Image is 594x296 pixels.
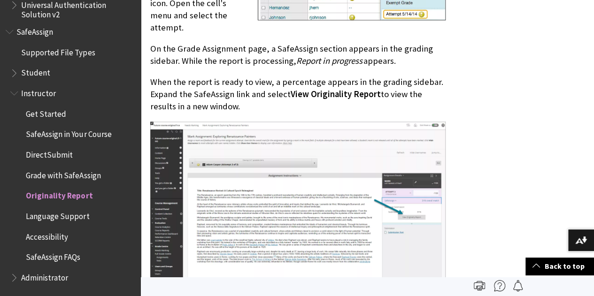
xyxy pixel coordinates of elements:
p: On the Grade Assignment page, a SafeAssign section appears in the grading sidebar. While the repo... [150,43,446,67]
nav: Book outline for Blackboard SafeAssign [6,24,135,286]
img: More help [494,280,505,291]
span: SafeAssign FAQs [26,250,80,262]
p: When the report is ready to view, a percentage appears in the grading sidebar. Expand the SafeAss... [150,76,446,113]
span: Report in progress [296,55,363,66]
span: Originality Report [26,188,93,201]
span: DirectSubmit [26,147,73,159]
img: Grade assignment page in Original course view [150,121,446,282]
span: Get Started [26,106,66,119]
img: Print [474,280,485,291]
span: Language Support [26,208,89,221]
img: Follow this page [512,280,524,291]
a: Back to top [525,258,594,275]
span: View Originality Report [291,89,381,99]
span: Accessibility [26,229,68,242]
span: SafeAssign [16,24,53,37]
span: Supported File Types [21,45,95,57]
span: Grade with SafeAssign [26,167,100,180]
span: Student [21,65,50,78]
span: Instructor [21,85,56,98]
span: SafeAssign in Your Course [26,127,111,139]
span: Administrator [21,270,68,282]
